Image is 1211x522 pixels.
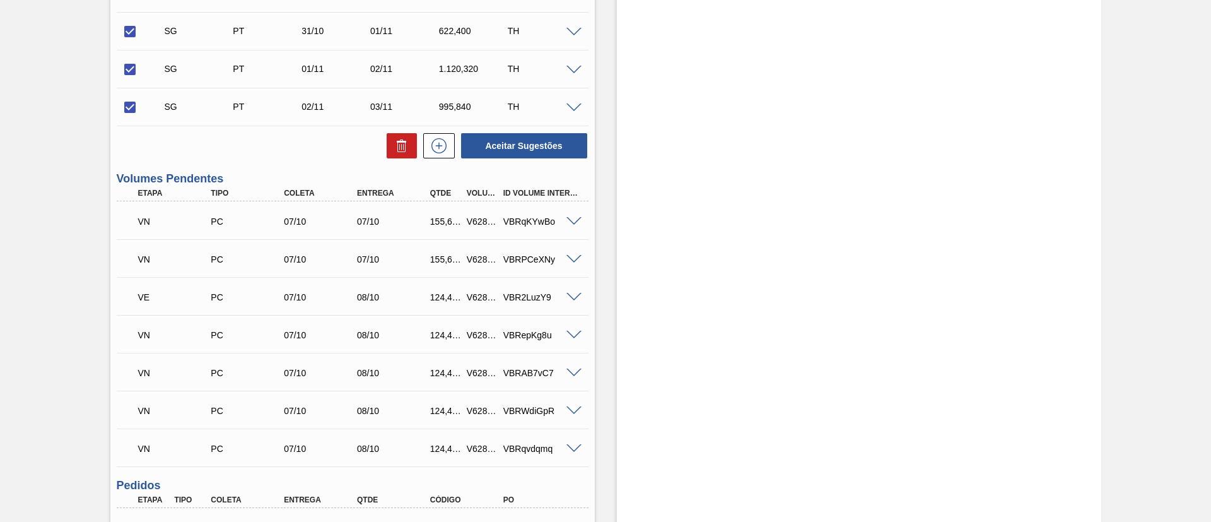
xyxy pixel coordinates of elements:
div: Tipo [208,189,290,198]
div: VBRAB7vC7 [500,368,582,378]
div: Coleta [208,495,290,504]
div: Coleta [281,189,363,198]
div: 02/11/2025 [367,64,443,74]
div: Pedido de Compra [208,406,290,416]
div: 08/10/2025 [354,406,436,416]
div: Volume de Negociação [135,397,217,425]
div: VBR2LuzY9 [500,292,582,302]
div: Pedido de Compra [208,368,290,378]
p: VE [138,292,214,302]
div: Pedido de Compra [208,444,290,454]
div: Pedido de Transferência [230,26,306,36]
div: 995,840 [436,102,512,112]
div: 07/10/2025 [281,330,363,340]
div: Qtde [354,495,436,504]
div: Entrega [354,189,436,198]
div: 08/10/2025 [354,292,436,302]
p: VN [138,217,214,227]
div: VBRqKYwBo [500,217,582,227]
div: Volume de Negociação [135,246,217,273]
div: Pedido de Compra [208,254,290,264]
div: Aceitar Sugestões [455,132,588,160]
div: Código [427,495,509,504]
div: VBRqvdqmq [500,444,582,454]
div: TH [505,64,581,74]
div: Id Volume Interno [500,189,582,198]
div: V628267 [464,406,501,416]
p: VN [138,406,214,416]
div: Pedido de Compra [208,217,290,227]
div: Etapa [135,189,217,198]
div: Volume de Negociação [135,435,217,463]
div: 124,480 [427,292,465,302]
div: 07/10/2025 [281,292,363,302]
div: TH [505,102,581,112]
div: VBRPCeXNy [500,254,582,264]
div: Excluir Sugestões [380,133,417,158]
div: 01/11/2025 [298,64,375,74]
div: 07/10/2025 [281,254,363,264]
div: 31/10/2025 [298,26,375,36]
p: VN [138,330,214,340]
div: 07/10/2025 [281,217,363,227]
div: 02/11/2025 [298,102,375,112]
h3: Pedidos [117,479,588,492]
div: Volume Portal [464,189,501,198]
div: Volume de Negociação [135,208,217,235]
p: VN [138,444,214,454]
div: VBRepKg8u [500,330,582,340]
div: 03/11/2025 [367,102,443,112]
div: TH [505,26,581,36]
div: V628268 [464,444,501,454]
div: Nova sugestão [417,133,455,158]
div: Qtde [427,189,465,198]
div: Volume de Negociação [135,321,217,349]
div: 1.120,320 [436,64,512,74]
h3: Volumes Pendentes [117,172,588,186]
p: VN [138,254,214,264]
div: 155,600 [427,217,465,227]
div: V628263 [464,217,501,227]
div: V628266 [464,368,501,378]
button: Aceitar Sugestões [461,133,587,158]
div: 07/10/2025 [281,444,363,454]
p: VN [138,368,214,378]
div: 622,400 [436,26,512,36]
div: 08/10/2025 [354,444,436,454]
div: 08/10/2025 [354,368,436,378]
div: 124,480 [427,444,465,454]
div: Etapa [135,495,173,504]
div: Sugestão Criada [161,64,238,74]
div: Sugestão Criada [161,102,238,112]
div: 07/10/2025 [354,217,436,227]
div: Entrega [281,495,363,504]
div: V628265 [464,330,501,340]
div: Volume Enviado para Transporte [135,283,217,311]
div: 07/10/2025 [281,406,363,416]
div: Pedido de Compra [208,292,290,302]
div: 124,480 [427,406,465,416]
div: Tipo [171,495,209,504]
div: Pedido de Transferência [230,64,306,74]
div: 124,480 [427,330,465,340]
div: Sugestão Criada [161,26,238,36]
div: 08/10/2025 [354,330,436,340]
div: 07/10/2025 [281,368,363,378]
div: Volume de Negociação [135,359,217,387]
div: V628264 [464,254,501,264]
div: 155,600 [427,254,465,264]
div: V628125 [464,292,501,302]
div: 01/11/2025 [367,26,443,36]
div: Pedido de Compra [208,330,290,340]
div: PO [500,495,582,504]
div: Pedido de Transferência [230,102,306,112]
div: VBRWdiGpR [500,406,582,416]
div: 07/10/2025 [354,254,436,264]
div: 124,480 [427,368,465,378]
